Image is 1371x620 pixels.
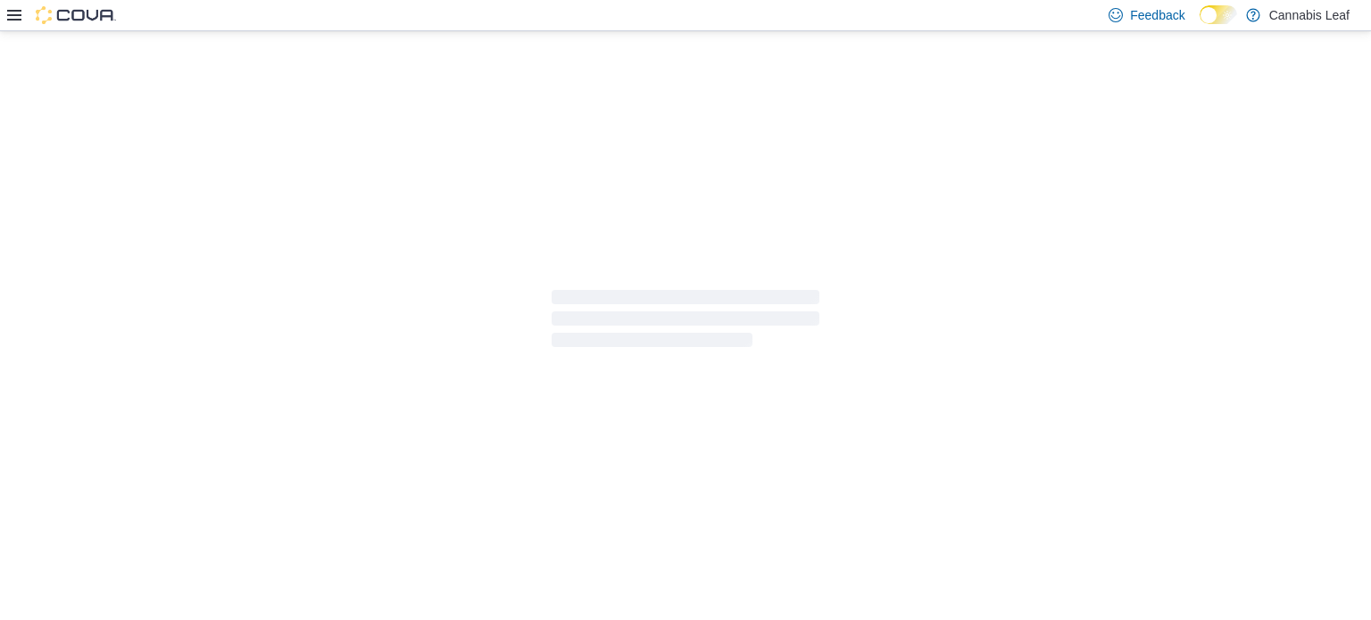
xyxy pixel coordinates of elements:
[1269,4,1350,26] p: Cannabis Leaf
[1200,24,1201,25] span: Dark Mode
[1130,6,1184,24] span: Feedback
[36,6,116,24] img: Cova
[552,293,819,351] span: Loading
[1200,5,1237,24] input: Dark Mode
